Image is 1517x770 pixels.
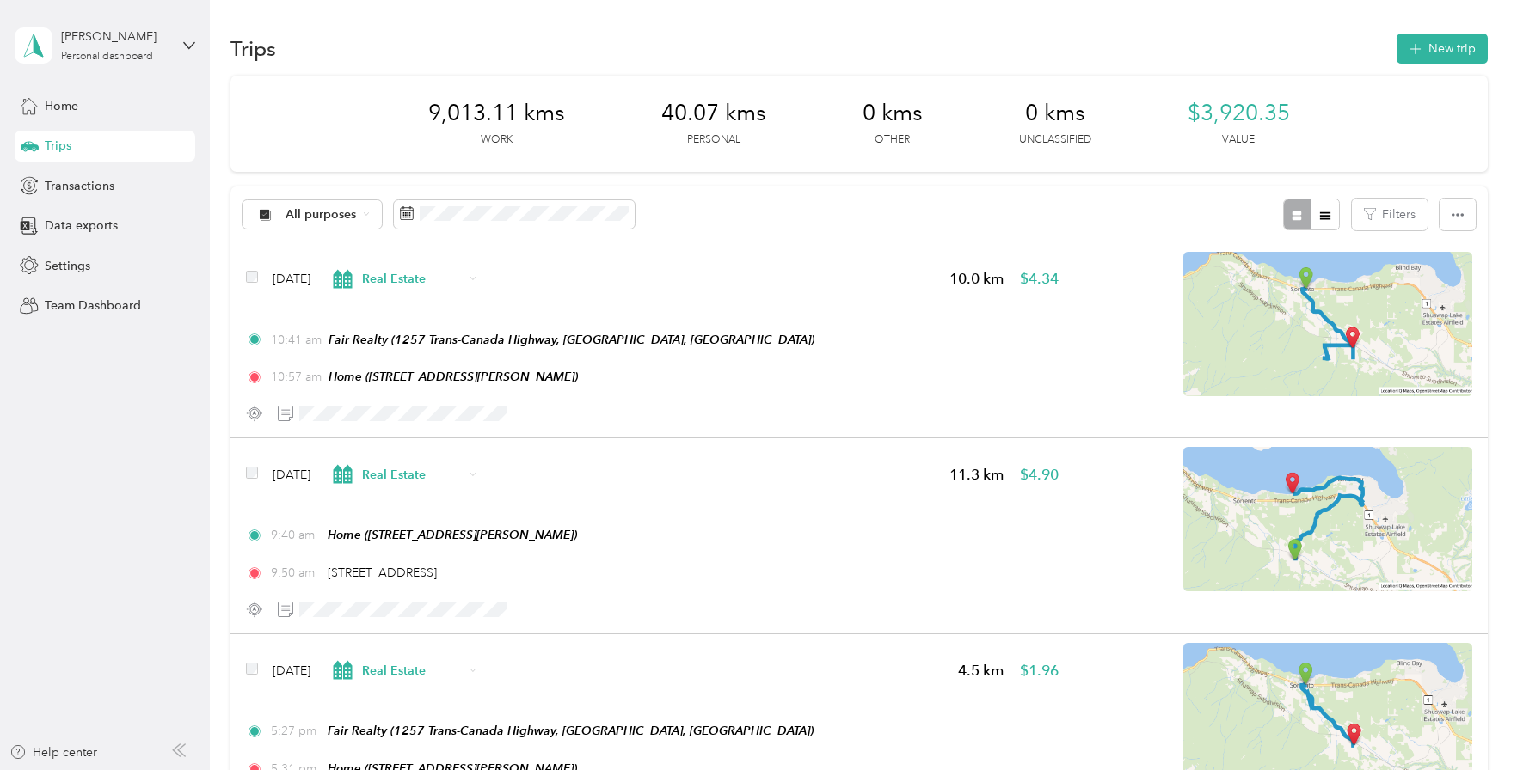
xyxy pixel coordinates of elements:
[949,268,1004,290] span: 10.0 km
[1019,132,1091,148] p: Unclassified
[1421,674,1517,770] iframe: Everlance-gr Chat Button Frame
[61,52,153,62] div: Personal dashboard
[1222,132,1255,148] p: Value
[328,528,577,541] span: Home ([STREET_ADDRESS][PERSON_NAME])
[271,564,320,582] span: 9:50 am
[362,270,463,288] span: Real Estate
[1352,199,1428,230] button: Filters
[481,132,513,148] p: Work
[271,368,322,386] span: 10:57 am
[362,662,463,680] span: Real Estate
[286,209,357,221] span: All purposes
[271,331,322,349] span: 10:41 am
[875,132,910,148] p: Other
[61,27,169,46] div: [PERSON_NAME]
[45,217,118,235] span: Data exports
[230,40,276,58] h1: Trips
[362,466,463,484] span: Real Estate
[329,370,578,383] span: Home ([STREET_ADDRESS][PERSON_NAME])
[428,100,565,127] span: 9,013.11 kms
[328,565,437,580] span: [STREET_ADDRESS]
[45,296,141,315] span: Team Dashboard
[9,743,97,761] button: Help center
[45,97,78,115] span: Home
[273,662,310,680] span: [DATE]
[45,137,71,155] span: Trips
[45,257,90,275] span: Settings
[1397,34,1488,64] button: New trip
[1020,464,1059,486] span: $4.90
[273,270,310,288] span: [DATE]
[958,660,1004,681] span: 4.5 km
[687,132,740,148] p: Personal
[328,724,814,737] span: Fair Realty (1257 Trans-Canada Highway, [GEOGRAPHIC_DATA], [GEOGRAPHIC_DATA])
[1183,252,1472,396] img: minimap
[1020,268,1059,290] span: $4.34
[949,464,1004,486] span: 11.3 km
[45,177,114,195] span: Transactions
[1025,100,1085,127] span: 0 kms
[273,466,310,484] span: [DATE]
[329,333,814,346] span: Fair Realty (1257 Trans-Canada Highway, [GEOGRAPHIC_DATA], [GEOGRAPHIC_DATA])
[1183,447,1472,591] img: minimap
[271,722,320,740] span: 5:27 pm
[661,100,766,127] span: 40.07 kms
[271,526,320,544] span: 9:40 am
[1188,100,1290,127] span: $3,920.35
[863,100,923,127] span: 0 kms
[1020,660,1059,681] span: $1.96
